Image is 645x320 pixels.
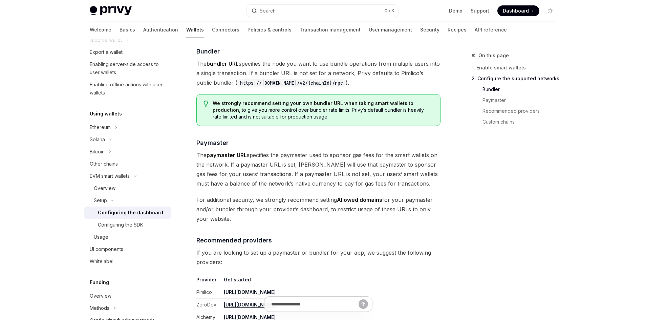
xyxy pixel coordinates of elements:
[472,73,561,84] a: 2. Configure the supported networks
[84,207,171,219] a: Configuring the dashboard
[84,194,171,207] button: Toggle Setup section
[90,81,167,97] div: Enabling offline actions with user wallets
[90,292,111,300] div: Overview
[260,7,279,15] div: Search...
[384,8,394,14] span: Ctrl K
[300,22,361,38] a: Transaction management
[84,182,171,194] a: Overview
[213,100,433,120] span: , to give you more control over bundler rate limits. Privy’s default bundler is heavily rate limi...
[203,101,208,107] svg: Tip
[420,22,439,38] a: Security
[84,255,171,268] a: Whitelabel
[196,236,272,245] span: Recommended providers
[84,158,171,170] a: Other chains
[90,245,123,253] div: UI components
[248,22,292,38] a: Policies & controls
[196,47,220,56] span: Bundler
[271,297,359,312] input: Ask a question...
[90,160,118,168] div: Other chains
[90,110,122,118] h5: Using wallets
[449,7,463,14] a: Demo
[247,5,399,17] button: Open search
[207,60,239,67] strong: bundler URL
[213,100,413,113] strong: We strongly recommend setting your own bundler URL when taking smart wallets to production
[84,133,171,146] button: Toggle Solana section
[90,6,132,16] img: light logo
[90,123,111,131] div: Ethereum
[478,51,509,60] span: On this page
[472,106,561,116] a: Recommended providers
[337,196,382,203] strong: Allowed domains
[196,150,440,188] span: The specifies the paymaster used to sponsor gas fees for the smart wallets on the network. If a p...
[237,79,346,87] code: https://[DOMAIN_NAME]/v2/{chainId}/rpc
[196,195,440,223] span: For additional security, we strongly recommend setting for your paymaster and/or bundler through ...
[186,22,204,38] a: Wallets
[472,84,561,95] a: Bundler
[90,22,111,38] a: Welcome
[359,299,368,309] button: Send message
[84,121,171,133] button: Toggle Ethereum section
[94,196,107,205] div: Setup
[84,79,171,99] a: Enabling offline actions with user wallets
[84,58,171,79] a: Enabling server-side access to user wallets
[120,22,135,38] a: Basics
[84,231,171,243] a: Usage
[84,146,171,158] button: Toggle Bitcoin section
[90,60,167,77] div: Enabling server-side access to user wallets
[369,22,412,38] a: User management
[207,152,247,158] strong: paymaster URL
[196,138,229,147] span: Paymaster
[503,7,529,14] span: Dashboard
[98,221,143,229] div: Configuring the SDK
[84,302,171,314] button: Toggle Methods section
[84,290,171,302] a: Overview
[472,62,561,73] a: 1. Enable smart wallets
[196,286,221,299] td: Pimlico
[221,276,276,286] th: Get started
[545,5,556,16] button: Toggle dark mode
[90,135,105,144] div: Solana
[471,7,489,14] a: Support
[90,148,105,156] div: Bitcoin
[472,116,561,127] a: Custom chains
[224,289,276,295] a: [URL][DOMAIN_NAME]
[196,276,221,286] th: Provider
[212,22,239,38] a: Connectors
[90,172,130,180] div: EVM smart wallets
[94,233,108,241] div: Usage
[84,243,171,255] a: UI components
[84,219,171,231] a: Configuring the SDK
[472,95,561,106] a: Paymaster
[94,184,115,192] div: Overview
[98,209,163,217] div: Configuring the dashboard
[475,22,507,38] a: API reference
[448,22,467,38] a: Recipes
[90,304,109,312] div: Methods
[497,5,539,16] a: Dashboard
[90,48,123,56] div: Export a wallet
[90,278,109,286] h5: Funding
[196,248,440,267] span: If you are looking to set up a paymaster or bundler for your app, we suggest the following provid...
[196,59,440,87] span: The specifies the node you want to use bundle operations from multiple users into a single transa...
[84,170,171,182] button: Toggle EVM smart wallets section
[90,257,113,265] div: Whitelabel
[143,22,178,38] a: Authentication
[84,46,171,58] a: Export a wallet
